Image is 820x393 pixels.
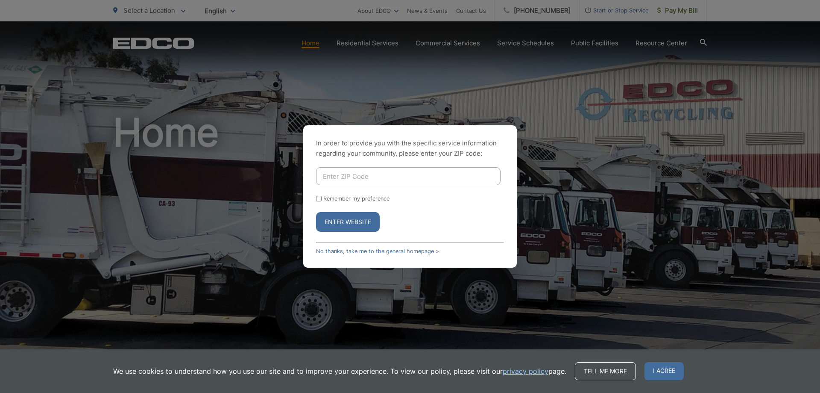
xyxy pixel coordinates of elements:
[316,138,504,159] p: In order to provide you with the specific service information regarding your community, please en...
[316,248,439,254] a: No thanks, take me to the general homepage >
[113,366,566,376] p: We use cookies to understand how you use our site and to improve your experience. To view our pol...
[644,362,684,380] span: I agree
[323,195,389,202] label: Remember my preference
[316,212,380,232] button: Enter Website
[316,167,501,185] input: Enter ZIP Code
[575,362,636,380] a: Tell me more
[503,366,548,376] a: privacy policy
